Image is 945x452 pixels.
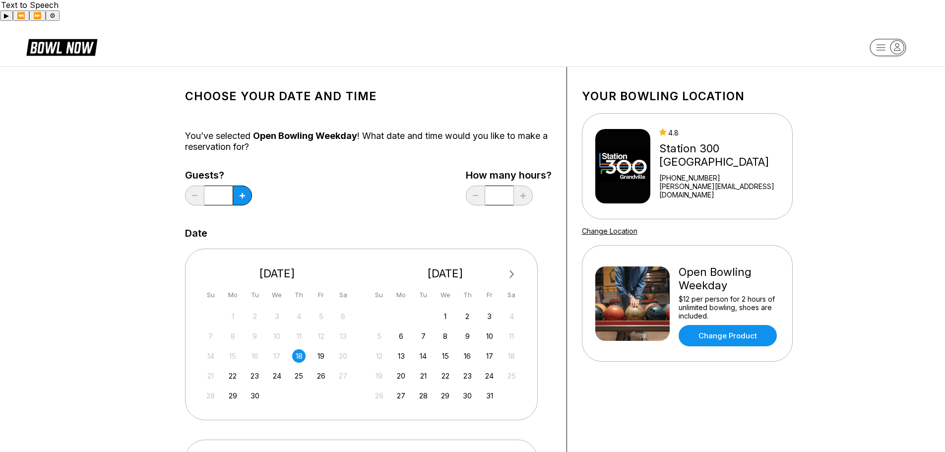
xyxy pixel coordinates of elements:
[292,310,306,323] div: Not available Thursday, September 4th, 2025
[185,170,252,181] label: Guests?
[185,89,552,103] h1: Choose your Date and time
[336,310,350,323] div: Not available Saturday, September 6th, 2025
[505,310,518,323] div: Not available Saturday, October 4th, 2025
[461,389,474,402] div: Choose Thursday, October 30th, 2025
[185,130,552,152] div: You’ve selected ! What date and time would you like to make a reservation for?
[185,228,207,239] label: Date
[226,389,240,402] div: Choose Monday, September 29th, 2025
[336,349,350,363] div: Not available Saturday, September 20th, 2025
[270,349,284,363] div: Not available Wednesday, September 17th, 2025
[439,288,452,302] div: We
[417,369,430,383] div: Choose Tuesday, October 21st, 2025
[292,369,306,383] div: Choose Thursday, September 25th, 2025
[248,389,261,402] div: Choose Tuesday, September 30th, 2025
[679,295,779,320] div: $12 per person for 2 hours of unlimited bowling, shoes are included.
[439,349,452,363] div: Choose Wednesday, October 15th, 2025
[29,10,46,21] button: Forward
[270,329,284,343] div: Not available Wednesday, September 10th, 2025
[248,329,261,343] div: Not available Tuesday, September 9th, 2025
[659,182,788,199] a: [PERSON_NAME][EMAIL_ADDRESS][DOMAIN_NAME]
[226,329,240,343] div: Not available Monday, September 8th, 2025
[248,369,261,383] div: Choose Tuesday, September 23rd, 2025
[204,288,217,302] div: Su
[659,142,788,169] div: Station 300 [GEOGRAPHIC_DATA]
[483,389,496,402] div: Choose Friday, October 31st, 2025
[461,288,474,302] div: Th
[204,329,217,343] div: Not available Sunday, September 7th, 2025
[336,369,350,383] div: Not available Saturday, September 27th, 2025
[461,329,474,343] div: Choose Thursday, October 9th, 2025
[659,174,788,182] div: [PHONE_NUMBER]
[466,170,552,181] label: How many hours?
[394,349,408,363] div: Choose Monday, October 13th, 2025
[505,369,518,383] div: Not available Saturday, October 25th, 2025
[439,310,452,323] div: Choose Wednesday, October 1st, 2025
[371,309,520,402] div: month 2025-10
[582,89,793,103] h1: Your bowling location
[373,369,386,383] div: Not available Sunday, October 19th, 2025
[204,389,217,402] div: Not available Sunday, September 28th, 2025
[270,310,284,323] div: Not available Wednesday, September 3rd, 2025
[483,288,496,302] div: Fr
[336,288,350,302] div: Sa
[270,369,284,383] div: Choose Wednesday, September 24th, 2025
[292,349,306,363] div: Choose Thursday, September 18th, 2025
[483,310,496,323] div: Choose Friday, October 3rd, 2025
[483,369,496,383] div: Choose Friday, October 24th, 2025
[292,288,306,302] div: Th
[248,310,261,323] div: Not available Tuesday, September 2nd, 2025
[394,288,408,302] div: Mo
[373,329,386,343] div: Not available Sunday, October 5th, 2025
[394,329,408,343] div: Choose Monday, October 6th, 2025
[461,369,474,383] div: Choose Thursday, October 23rd, 2025
[505,288,518,302] div: Sa
[483,329,496,343] div: Choose Friday, October 10th, 2025
[292,329,306,343] div: Not available Thursday, September 11th, 2025
[204,349,217,363] div: Not available Sunday, September 14th, 2025
[270,288,284,302] div: We
[439,329,452,343] div: Choose Wednesday, October 8th, 2025
[461,310,474,323] div: Choose Thursday, October 2nd, 2025
[439,389,452,402] div: Choose Wednesday, October 29th, 2025
[226,349,240,363] div: Not available Monday, September 15th, 2025
[315,369,328,383] div: Choose Friday, September 26th, 2025
[226,310,240,323] div: Not available Monday, September 1st, 2025
[373,349,386,363] div: Not available Sunday, October 12th, 2025
[582,227,637,235] a: Change Location
[595,129,651,203] img: Station 300 Grandville
[13,10,29,21] button: Previous
[226,369,240,383] div: Choose Monday, September 22nd, 2025
[315,310,328,323] div: Not available Friday, September 5th, 2025
[248,288,261,302] div: Tu
[461,349,474,363] div: Choose Thursday, October 16th, 2025
[595,266,670,341] img: Open Bowling Weekday
[203,309,352,402] div: month 2025-09
[200,267,354,280] div: [DATE]
[505,349,518,363] div: Not available Saturday, October 18th, 2025
[417,288,430,302] div: Tu
[373,389,386,402] div: Not available Sunday, October 26th, 2025
[417,349,430,363] div: Choose Tuesday, October 14th, 2025
[394,389,408,402] div: Choose Monday, October 27th, 2025
[336,329,350,343] div: Not available Saturday, September 13th, 2025
[679,265,779,292] div: Open Bowling Weekday
[46,10,60,21] button: Settings
[226,288,240,302] div: Mo
[315,349,328,363] div: Choose Friday, September 19th, 2025
[248,349,261,363] div: Not available Tuesday, September 16th, 2025
[483,349,496,363] div: Choose Friday, October 17th, 2025
[315,288,328,302] div: Fr
[369,267,522,280] div: [DATE]
[504,266,520,282] button: Next Month
[439,369,452,383] div: Choose Wednesday, October 22nd, 2025
[679,325,777,346] a: Change Product
[253,130,357,141] span: Open Bowling Weekday
[417,329,430,343] div: Choose Tuesday, October 7th, 2025
[204,369,217,383] div: Not available Sunday, September 21st, 2025
[417,389,430,402] div: Choose Tuesday, October 28th, 2025
[659,129,788,137] div: 4.8
[315,329,328,343] div: Not available Friday, September 12th, 2025
[394,369,408,383] div: Choose Monday, October 20th, 2025
[373,288,386,302] div: Su
[505,329,518,343] div: Not available Saturday, October 11th, 2025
